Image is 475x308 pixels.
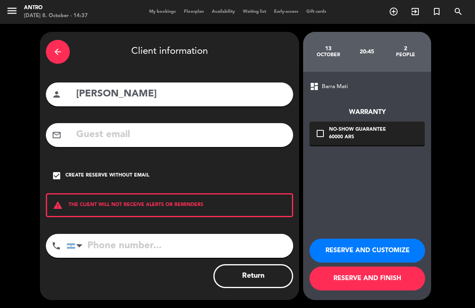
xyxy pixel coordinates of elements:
button: menu [6,5,18,20]
div: Create reserve without email [65,172,149,180]
div: Warranty [309,107,425,118]
i: add_circle_outline [389,7,398,16]
span: Floorplan [180,10,208,14]
input: Guest email [75,127,287,143]
div: Argentina: +54 [67,234,85,257]
i: person [52,90,61,99]
div: 2 [386,45,425,52]
button: Return [213,264,293,288]
button: RESERVE AND CUSTOMIZE [309,239,425,263]
div: October [309,52,348,58]
div: No-show guarantee [329,126,386,134]
span: Barra Mati [322,82,348,91]
i: search [453,7,463,16]
div: 13 [309,45,348,52]
div: THE CLIENT WILL NOT RECEIVE ALERTS OR REMINDERS [46,193,293,217]
div: 60000 ARS [329,133,386,141]
i: turned_in_not [432,7,441,16]
i: phone [51,241,61,251]
div: 20:45 [348,38,386,66]
i: exit_to_app [410,7,420,16]
span: dashboard [309,82,319,91]
span: Early-access [270,10,302,14]
i: warning [47,200,69,210]
i: check_box [52,171,61,180]
i: mail_outline [52,130,61,140]
div: [DATE] 8. October - 14:37 [24,12,88,20]
input: Guest Name [75,86,287,102]
button: RESERVE AND FINISH [309,267,425,290]
i: arrow_back [53,47,63,57]
span: Waiting list [239,10,270,14]
i: check_box_outline_blank [315,129,325,138]
i: menu [6,5,18,17]
div: Client information [46,38,293,66]
span: Availability [208,10,239,14]
div: ANTRO [24,4,88,12]
span: My bookings [145,10,180,14]
input: Phone number... [67,234,293,258]
span: Gift cards [302,10,330,14]
div: people [386,52,425,58]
